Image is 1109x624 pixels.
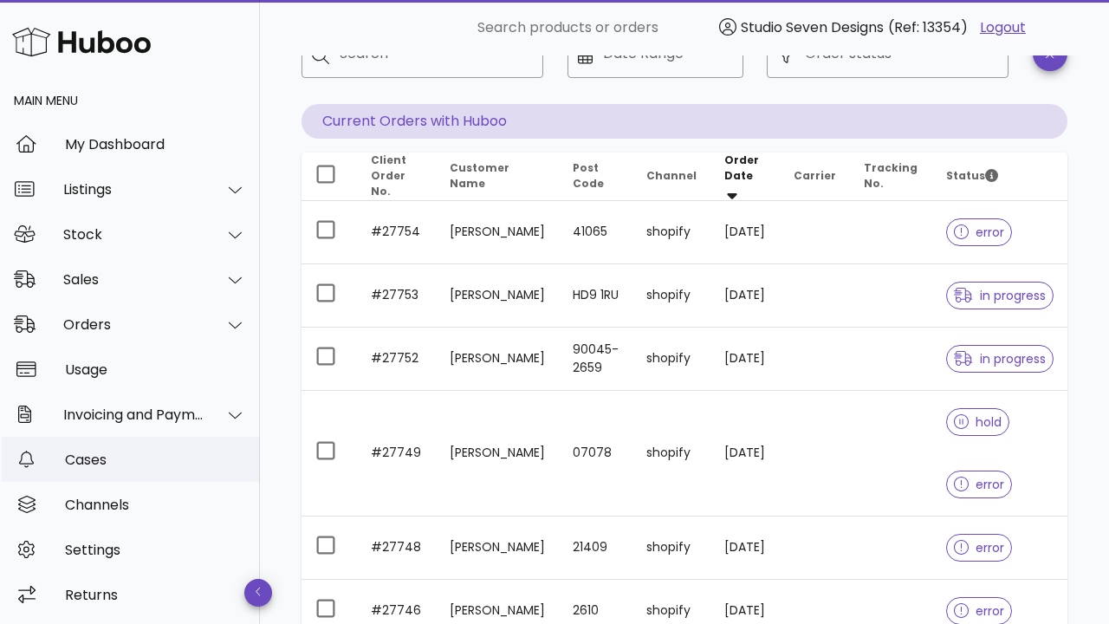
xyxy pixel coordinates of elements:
span: in progress [954,289,1046,302]
td: #27754 [357,201,436,264]
th: Tracking No. [850,153,931,201]
div: Stock [63,226,204,243]
p: Current Orders with Huboo [302,104,1067,139]
span: Studio Seven Designs [741,17,884,37]
td: shopify [632,391,710,517]
td: [DATE] [710,201,780,264]
td: [DATE] [710,328,780,391]
a: Logout [980,17,1026,38]
span: Channel [646,168,697,183]
td: #27748 [357,517,436,580]
th: Status [932,153,1067,201]
span: error [954,605,1005,617]
span: in progress [954,353,1046,365]
div: Channels [65,497,246,513]
span: error [954,478,1005,491]
span: error [954,226,1005,238]
td: [PERSON_NAME] [436,201,559,264]
td: [PERSON_NAME] [436,391,559,517]
td: [DATE] [710,391,780,517]
td: shopify [632,328,710,391]
td: #27753 [357,264,436,328]
span: Carrier [794,168,836,183]
td: 21409 [559,517,633,580]
td: [PERSON_NAME] [436,517,559,580]
span: Tracking No. [864,160,918,191]
td: 90045-2659 [559,328,633,391]
span: error [954,542,1005,554]
span: Post Code [573,160,604,191]
td: 41065 [559,201,633,264]
td: #27752 [357,328,436,391]
div: Listings [63,181,204,198]
td: [PERSON_NAME] [436,264,559,328]
span: Status [946,168,998,183]
td: shopify [632,201,710,264]
td: shopify [632,264,710,328]
td: [PERSON_NAME] [436,328,559,391]
div: Sales [63,271,204,288]
span: hold [954,416,1002,428]
td: 07078 [559,391,633,517]
td: [DATE] [710,517,780,580]
span: Customer Name [450,160,509,191]
th: Channel [632,153,710,201]
div: My Dashboard [65,136,246,153]
th: Customer Name [436,153,559,201]
div: Orders [63,316,204,333]
th: Carrier [780,153,850,201]
th: Post Code [559,153,633,201]
div: Cases [65,452,246,468]
th: Order Date: Sorted descending. Activate to remove sorting. [710,153,780,201]
td: #27749 [357,391,436,517]
td: HD9 1RU [559,264,633,328]
div: Usage [65,361,246,378]
div: Returns [65,587,246,603]
th: Client Order No. [357,153,436,201]
div: Settings [65,542,246,558]
span: (Ref: 13354) [888,17,968,37]
td: [DATE] [710,264,780,328]
td: shopify [632,517,710,580]
img: Huboo Logo [12,23,151,61]
span: Client Order No. [371,153,406,198]
span: Order Date [724,153,759,183]
div: Invoicing and Payments [63,406,204,423]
